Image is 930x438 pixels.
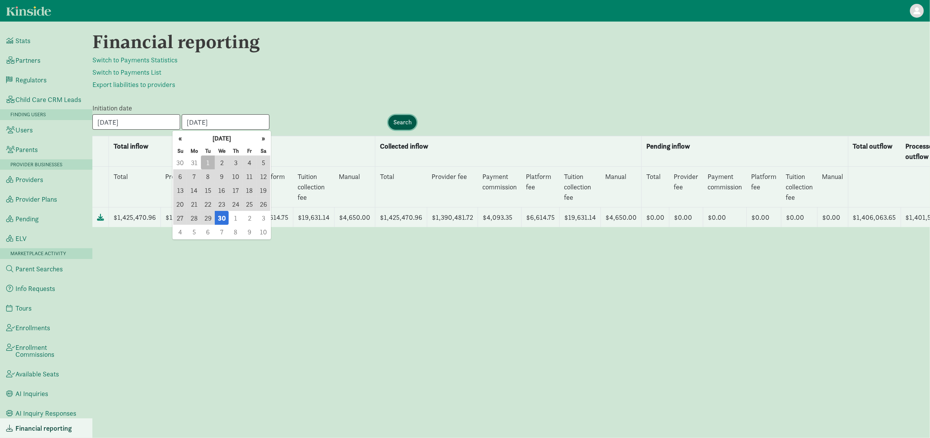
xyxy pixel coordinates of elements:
[215,146,229,155] span: We
[201,146,215,155] span: Tu
[255,167,293,207] td: Platform fee
[15,235,27,242] span: ELV
[201,183,215,197] span: 15
[522,167,560,207] td: Platform fee
[15,285,55,292] span: Info Requests
[229,146,243,155] span: Th
[243,169,256,183] span: 11
[15,266,63,272] span: Parent Searches
[229,183,243,197] span: 17
[703,207,747,227] td: $0.00
[15,127,33,134] span: Users
[15,77,47,84] span: Regulators
[848,207,901,227] td: $1,406,063.65
[173,155,187,169] span: 30
[478,167,522,207] td: Payment commission
[256,146,270,155] span: Sa
[109,207,161,227] td: $1,425,470.96
[215,183,229,197] span: 16
[642,136,848,167] th: Pending inflow
[478,207,522,227] td: $4,093.35
[375,136,642,167] th: Collected inflow
[201,169,215,183] span: 8
[375,167,427,207] td: Total
[92,55,177,64] a: Switch to Payments Statistics
[215,169,229,183] span: 9
[15,96,81,103] span: Child Care CRM Leads
[256,211,270,225] span: 3
[781,207,818,227] td: $0.00
[15,305,32,312] span: Tours
[187,155,201,169] span: 31
[747,207,781,227] td: $0.00
[818,167,848,207] td: Manual
[560,167,601,207] td: Tuition collection fee
[703,167,747,207] td: Payment commission
[256,225,270,239] span: 10
[187,169,201,183] span: 7
[388,115,416,130] input: Search
[15,410,76,417] span: AI Inquiry Responses
[781,167,818,207] td: Tuition collection fee
[229,197,243,211] span: 24
[427,207,478,227] td: $1,390,481.72
[243,183,256,197] span: 18
[92,68,161,77] a: Switch to Payments List
[229,155,243,169] span: 3
[601,167,642,207] td: Manual
[201,225,215,239] span: 6
[848,136,901,167] th: Total outflow
[187,146,201,155] span: Mo
[15,176,43,183] span: Providers
[601,207,642,227] td: $4,650.00
[173,169,187,183] span: 6
[522,207,560,227] td: $6,614.75
[243,155,256,169] span: 4
[15,37,30,44] span: Stats
[818,207,848,227] td: $0.00
[10,111,46,118] span: Finding Users
[161,207,212,227] td: $1,390,481.72
[229,169,243,183] span: 10
[892,401,930,438] iframe: Chat Widget
[15,390,48,397] span: AI Inquiries
[10,250,66,257] span: Marketplace Activity
[747,167,781,207] td: Platform fee
[187,197,201,211] span: 21
[243,211,256,225] span: 2
[215,225,229,239] span: 7
[10,161,62,168] span: Provider Businesses
[173,132,187,145] button: «
[187,211,201,225] span: 28
[215,155,229,169] span: 2
[201,197,215,211] span: 22
[173,211,187,225] span: 27
[256,183,270,197] span: 19
[15,324,50,331] span: Enrollments
[669,167,703,207] td: Provider fee
[15,146,38,153] span: Parents
[243,225,256,239] span: 9
[642,167,669,207] td: Total
[15,425,72,432] span: Financial reporting
[187,183,201,197] span: 14
[173,197,187,211] span: 20
[92,31,577,52] h2: Financial reporting
[255,207,293,227] td: $6,614.75
[109,167,161,207] td: Total
[109,136,375,167] th: Total inflow
[293,167,335,207] td: Tuition collection fee
[229,211,243,225] span: 1
[92,104,132,113] label: Initiation date
[15,216,38,222] span: Pending
[215,197,229,211] span: 23
[92,80,175,89] a: Export liabilities to providers
[15,57,40,64] span: Partners
[201,211,215,225] span: 29
[15,344,86,358] span: Enrollment Commissions
[256,155,270,169] span: 5
[161,167,212,207] td: Provider fee
[293,207,335,227] td: $19,631.14
[187,225,201,239] span: 5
